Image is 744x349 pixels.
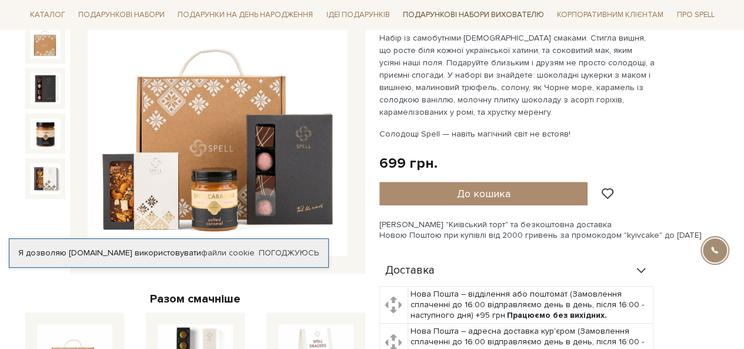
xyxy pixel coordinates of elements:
[379,182,588,205] button: До кошика
[30,28,61,59] img: Подарунок Українські контрасти
[25,291,365,307] div: Разом смачніше
[173,6,318,24] a: Подарунки на День народження
[385,265,435,276] span: Доставка
[398,5,549,25] a: Подарункові набори вихователю
[30,118,61,149] img: Подарунок Українські контрасти
[30,163,61,194] img: Подарунок Українські контрасти
[408,286,653,324] td: Нова Пошта – відділення або поштомат (Замовлення сплаченні до 16:00 відправляємо день в день, піс...
[25,6,70,24] a: Каталог
[30,73,61,104] img: Подарунок Українські контрасти
[379,32,655,118] p: Набір із самобутніми [DEMOGRAPHIC_DATA] смаками. Стигла вишня, що росте біля кожної української х...
[379,220,719,241] div: [PERSON_NAME] "Київський торт" та безкоштовна доставка Новою Поштою при купівлі від 2000 гривень ...
[379,154,438,172] div: 699 грн.
[507,310,607,320] b: Працюємо без вихідних.
[456,187,510,200] span: До кошика
[379,128,655,140] p: Солодощі Spell — навіть магічний світ не встояв!
[259,248,319,258] a: Погоджуюсь
[201,248,255,258] a: файли cookie
[74,6,169,24] a: Подарункові набори
[672,6,719,24] a: Про Spell
[321,6,394,24] a: Ідеї подарунків
[9,248,328,258] div: Я дозволяю [DOMAIN_NAME] використовувати
[552,5,668,25] a: Корпоративним клієнтам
